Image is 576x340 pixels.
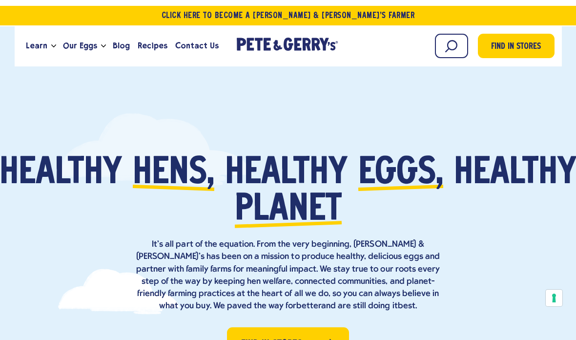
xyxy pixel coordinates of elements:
[138,34,167,46] span: Recipes
[134,27,171,53] a: Recipes
[101,39,106,42] button: Open the dropdown menu for Our Eggs
[398,296,415,305] strong: best
[491,35,541,48] span: Find in Stores
[435,28,468,52] input: Search
[109,27,134,53] a: Blog
[63,34,97,46] span: Our Eggs
[26,34,47,46] span: Learn
[113,34,130,46] span: Blog
[358,149,443,186] span: eggs,
[51,39,56,42] button: Open the dropdown menu for Learn
[133,149,214,186] span: hens,
[59,27,101,53] a: Our Eggs
[296,296,321,305] strong: better
[22,27,51,53] a: Learn
[546,284,562,300] button: Your consent preferences for tracking technologies
[235,186,342,223] span: planet
[132,233,444,306] p: It’s all part of the equation. From the very beginning, [PERSON_NAME] & [PERSON_NAME]’s has been ...
[175,34,219,46] span: Contact Us
[478,28,555,52] a: Find in Stores
[171,27,223,53] a: Contact Us
[225,149,348,186] span: healthy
